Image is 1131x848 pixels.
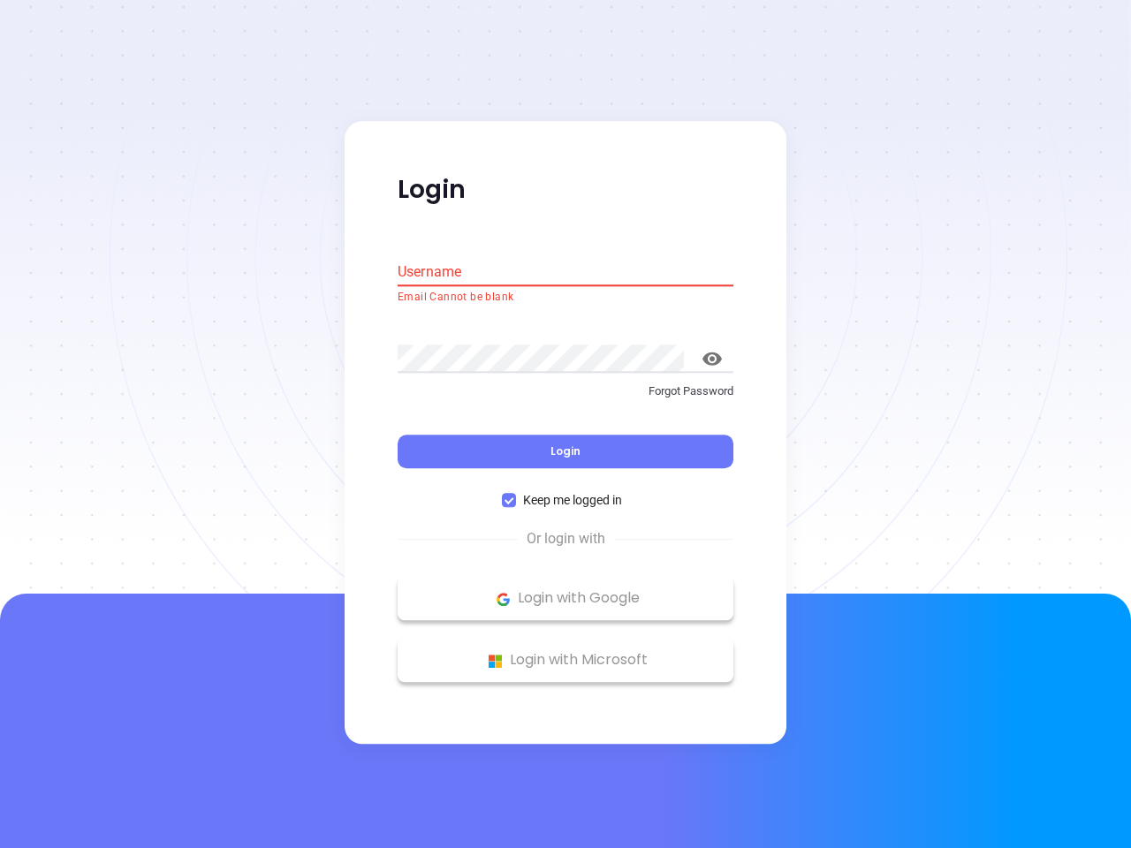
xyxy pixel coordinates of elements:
p: Email Cannot be blank [398,289,733,307]
p: Login with Microsoft [406,647,725,674]
span: Keep me logged in [516,491,629,511]
span: Login [550,444,581,459]
button: toggle password visibility [691,337,733,380]
p: Login with Google [406,586,725,612]
button: Login [398,435,733,469]
button: Google Logo Login with Google [398,577,733,621]
span: Or login with [518,529,614,550]
p: Login [398,174,733,206]
img: Microsoft Logo [484,650,506,672]
a: Forgot Password [398,382,733,414]
img: Google Logo [492,588,514,610]
p: Forgot Password [398,382,733,400]
button: Microsoft Logo Login with Microsoft [398,639,733,683]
